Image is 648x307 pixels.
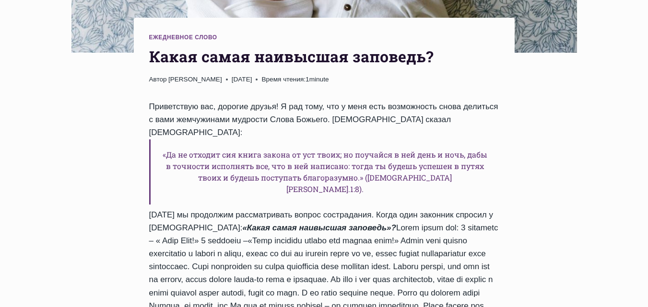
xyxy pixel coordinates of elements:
[149,139,499,205] h6: «Да не отходит сия книга закона от уст твоих; но поучайся в ней день и ночь, дабы в точности испо...
[242,223,396,232] em: «Какая самая наивысшая заповедь»?
[309,76,329,83] span: minute
[149,74,167,85] span: Автор
[149,34,217,41] a: Ежедневное слово
[261,76,306,83] span: Время чтения:
[232,74,252,85] time: [DATE]
[261,74,329,85] span: 1
[168,76,222,83] a: [PERSON_NAME]
[149,45,499,68] h1: Какая самая наивысшая заповедь?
